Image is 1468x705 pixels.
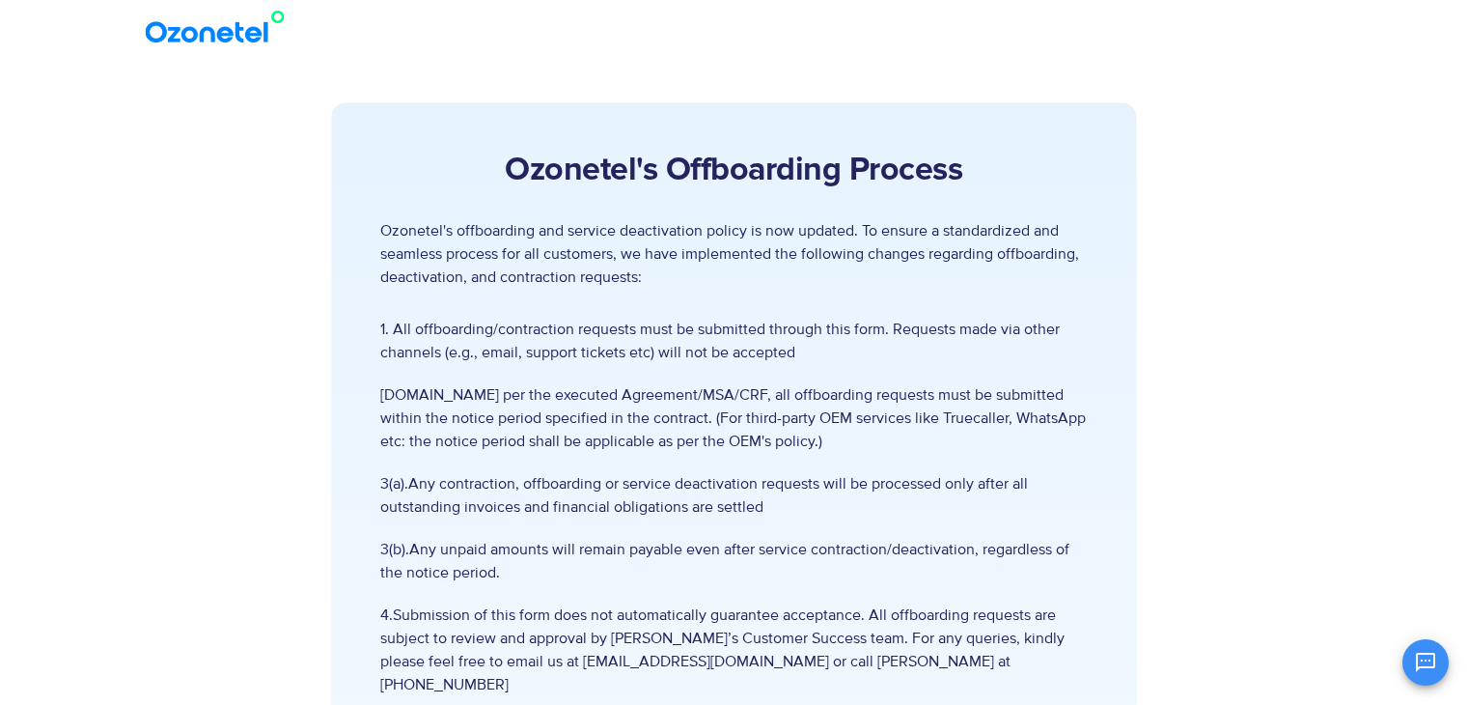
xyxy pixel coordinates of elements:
span: [DOMAIN_NAME] per the executed Agreement/MSA/CRF, all offboarding requests must be submitted with... [380,383,1088,453]
span: 3(a).Any contraction, offboarding or service deactivation requests will be processed only after a... [380,472,1088,519]
button: Open chat [1402,639,1449,686]
h2: Ozonetel's Offboarding Process [380,152,1088,190]
span: 4.Submission of this form does not automatically guarantee acceptance. All offboarding requests a... [380,604,1088,696]
span: 1. All offboarding/contraction requests must be submitted through this form. Requests made via ot... [380,318,1088,364]
span: 3(b).Any unpaid amounts will remain payable even after service contraction/deactivation, regardle... [380,538,1088,584]
p: Ozonetel's offboarding and service deactivation policy is now updated. To ensure a standardized a... [380,219,1088,289]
